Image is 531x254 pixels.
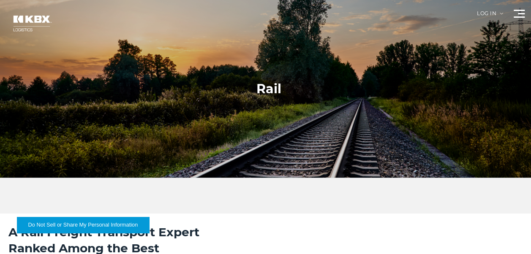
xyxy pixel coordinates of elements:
img: arrow [500,13,503,14]
button: Do Not Sell or Share My Personal Information [17,217,149,233]
div: Log in [477,11,503,22]
img: kbx logo [6,8,57,38]
h1: Rail [256,81,281,97]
